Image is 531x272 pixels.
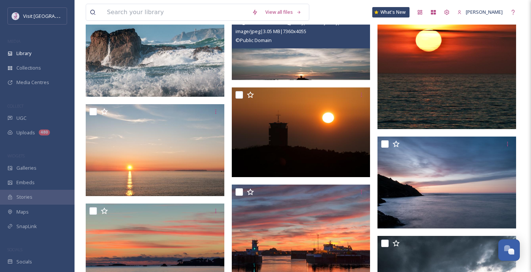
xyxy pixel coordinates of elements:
span: image/jpeg | 3.05 MB | 7360 x 4055 [236,28,306,35]
a: What's New [372,7,410,17]
button: Open Chat [498,239,520,261]
a: [PERSON_NAME] [453,5,506,19]
span: [PERSON_NAME] [466,9,503,15]
span: Maps [16,208,29,215]
span: COLLECT [7,103,23,109]
span: MEDIA [7,38,20,44]
img: ext_1738451282.311521_jerseyphotos@jerseyphotos.org-Surf-and-rocks-in-St.-Ouen's-Bay-from-Corbier... [86,11,224,97]
span: Library [16,50,31,57]
span: Galleries [16,164,37,172]
span: Stories [16,193,32,201]
span: Media Centres [16,79,49,86]
input: Search your library [103,4,248,20]
img: ext_1738451266.305748_jerseyphotos@jerseyphotos.org-Sunset-on-the-sea-from-the-cliff-path-at-Devi... [86,104,224,196]
span: WIDGETS [7,153,25,159]
span: Visit [GEOGRAPHIC_DATA] [23,12,81,19]
span: UGC [16,115,26,122]
img: ext_1738451246.657027_jerseyphotos@jerseyphotos.org-Sunset-at-Greve-De-Lecq-looking-along-the-Nor... [377,137,516,228]
span: SOCIALS [7,247,22,252]
span: SnapLink [16,223,37,230]
span: Collections [16,64,41,71]
a: View all files [262,5,305,19]
img: Events-Jersey-Logo.png [12,12,19,20]
span: © Public Domain [236,37,272,44]
span: Socials [16,258,32,265]
span: Uploads [16,129,35,136]
div: 480 [39,129,50,135]
span: Embeds [16,179,35,186]
img: ext_1738451259.921895_jerseyphotos@jerseyphotos.org-Sunset-next-to-the-Radio-Tower-at-Corbiere.jpg [232,87,370,177]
